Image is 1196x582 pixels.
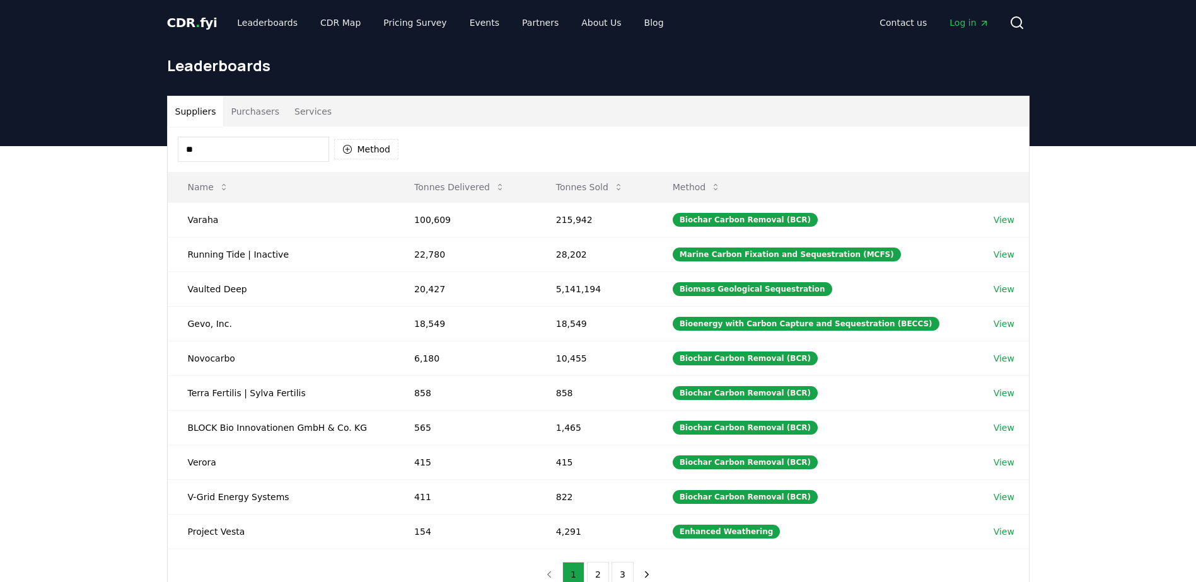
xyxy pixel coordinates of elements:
[673,351,818,365] div: Biochar Carbon Removal (BCR)
[536,271,653,306] td: 5,141,194
[195,15,200,30] span: .
[168,375,395,410] td: Terra Fertilis | Sylva Fertilis
[673,213,818,227] div: Biochar Carbon Removal (BCR)
[536,445,653,479] td: 415
[167,55,1030,76] h1: Leaderboards
[168,341,395,375] td: Novocarbo
[287,96,339,127] button: Services
[673,317,939,331] div: Bioenergy with Carbon Capture and Sequestration (BECCS)
[168,96,224,127] button: Suppliers
[536,341,653,375] td: 10,455
[536,306,653,341] td: 18,549
[168,306,395,341] td: Gevo, Inc.
[673,455,818,469] div: Biochar Carbon Removal (BCR)
[178,174,239,200] button: Name
[167,14,218,31] a: CDR.fyi
[227,11,308,34] a: Leaderboards
[994,248,1014,261] a: View
[949,16,989,29] span: Log in
[536,514,653,549] td: 4,291
[512,11,569,34] a: Partners
[994,525,1014,538] a: View
[168,445,395,479] td: Verora
[994,214,1014,226] a: View
[994,387,1014,399] a: View
[994,456,1014,469] a: View
[994,421,1014,434] a: View
[673,525,781,539] div: Enhanced Weathering
[334,139,399,159] button: Method
[394,271,536,306] td: 20,427
[994,352,1014,365] a: View
[394,479,536,514] td: 411
[869,11,937,34] a: Contact us
[404,174,515,200] button: Tonnes Delivered
[663,174,731,200] button: Method
[168,271,395,306] td: Vaulted Deep
[394,202,536,237] td: 100,609
[673,282,832,296] div: Biomass Geological Sequestration
[536,410,653,445] td: 1,465
[536,237,653,271] td: 28,202
[673,490,818,504] div: Biochar Carbon Removal (BCR)
[394,445,536,479] td: 415
[223,96,287,127] button: Purchasers
[168,410,395,445] td: BLOCK Bio Innovationen GmbH & Co. KG
[634,11,674,34] a: Blog
[460,11,509,34] a: Events
[373,11,456,34] a: Pricing Survey
[310,11,371,34] a: CDR Map
[673,386,818,400] div: Biochar Carbon Removal (BCR)
[394,237,536,271] td: 22,780
[168,237,395,271] td: Running Tide | Inactive
[394,306,536,341] td: 18,549
[673,421,818,435] div: Biochar Carbon Removal (BCR)
[994,317,1014,330] a: View
[167,15,218,30] span: CDR fyi
[571,11,631,34] a: About Us
[394,341,536,375] td: 6,180
[546,174,634,200] button: Tonnes Sold
[227,11,673,34] nav: Main
[994,491,1014,503] a: View
[394,410,536,445] td: 565
[994,283,1014,295] a: View
[536,375,653,410] td: 858
[869,11,999,34] nav: Main
[394,375,536,410] td: 858
[536,479,653,514] td: 822
[168,479,395,514] td: V-Grid Energy Systems
[394,514,536,549] td: 154
[536,202,653,237] td: 215,942
[673,248,901,261] div: Marine Carbon Fixation and Sequestration (MCFS)
[939,11,999,34] a: Log in
[168,202,395,237] td: Varaha
[168,514,395,549] td: Project Vesta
